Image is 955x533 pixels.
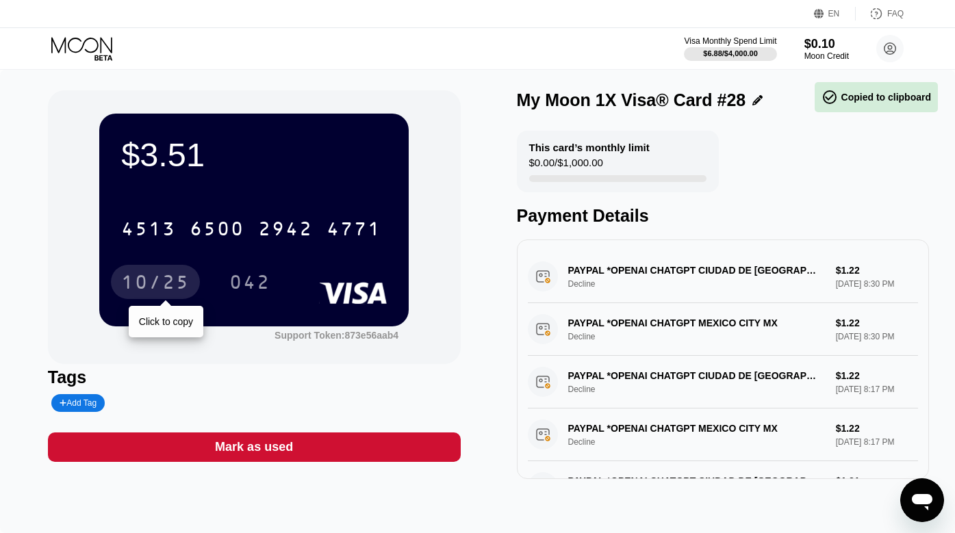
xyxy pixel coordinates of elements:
div: $0.10Moon Credit [804,37,849,61]
div: Add Tag [60,398,97,408]
div: 6500 [190,220,244,242]
div: My Moon 1X Visa® Card #28 [517,90,746,110]
div: Add Tag [51,394,105,412]
div: FAQ [856,7,904,21]
div: Support Token: 873e56aab4 [275,330,398,341]
div: Moon Credit [804,51,849,61]
div: 042 [219,265,281,299]
div: $6.88 / $4,000.00 [703,49,758,57]
div: Visa Monthly Spend Limit [684,36,776,46]
div: Visa Monthly Spend Limit$6.88/$4,000.00 [684,36,776,61]
div: FAQ [887,9,904,18]
div: 4513 [121,220,176,242]
div: 4513650029424771 [113,211,390,246]
div: Click to copy [139,316,193,327]
span:  [822,89,838,105]
iframe: Кнопка запуска окна обмена сообщениями [900,478,944,522]
div: Support Token:873e56aab4 [275,330,398,341]
div: $0.10 [804,37,849,51]
div: Mark as used [215,439,293,455]
div: Payment Details [517,206,930,226]
div: 4771 [327,220,381,242]
div: EN [814,7,856,21]
div: This card’s monthly limit [529,142,650,153]
div: 2942 [258,220,313,242]
div: 042 [229,273,270,295]
div: $3.51 [121,135,387,174]
div: Mark as used [48,432,461,462]
div: 10/25 [111,265,200,299]
div: Tags [48,367,461,387]
div: EN [828,9,840,18]
div: Copied to clipboard [822,89,931,105]
div: $0.00 / $1,000.00 [529,157,603,175]
div: 10/25 [121,273,190,295]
